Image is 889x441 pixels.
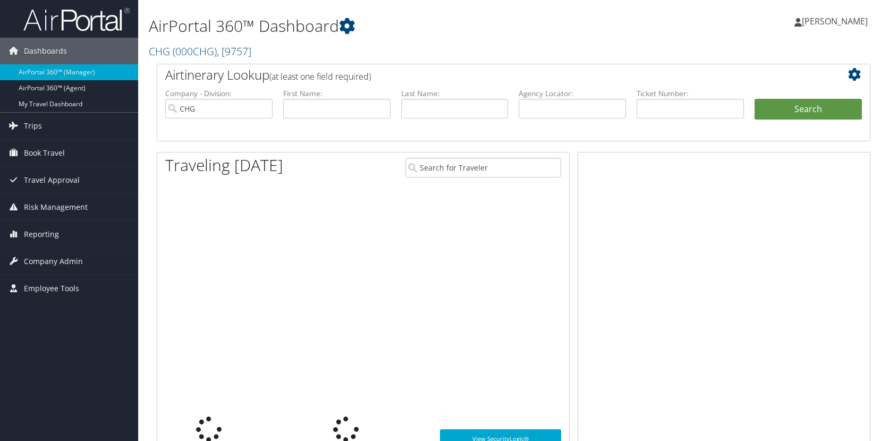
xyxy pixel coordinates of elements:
[794,5,878,37] a: [PERSON_NAME]
[24,113,42,139] span: Trips
[802,15,868,27] span: [PERSON_NAME]
[401,88,509,99] label: Last Name:
[24,167,80,193] span: Travel Approval
[149,15,635,37] h1: AirPortal 360™ Dashboard
[173,44,217,58] span: ( 000CHG )
[24,140,65,166] span: Book Travel
[519,88,626,99] label: Agency Locator:
[24,194,88,220] span: Risk Management
[24,248,83,275] span: Company Admin
[405,158,561,177] input: Search for Traveler
[755,99,862,120] button: Search
[24,275,79,302] span: Employee Tools
[269,71,371,82] span: (at least one field required)
[24,221,59,248] span: Reporting
[24,38,67,64] span: Dashboards
[165,66,802,84] h2: Airtinerary Lookup
[23,7,130,32] img: airportal-logo.png
[637,88,744,99] label: Ticket Number:
[149,44,251,58] a: CHG
[217,44,251,58] span: , [ 9757 ]
[283,88,391,99] label: First Name:
[165,154,283,176] h1: Traveling [DATE]
[165,88,273,99] label: Company - Division:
